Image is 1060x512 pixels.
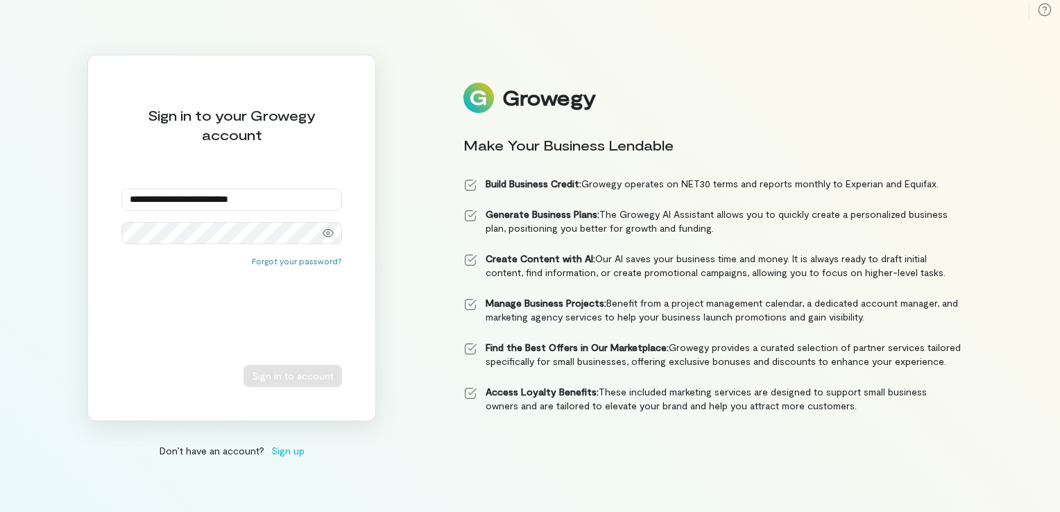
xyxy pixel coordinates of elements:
strong: Create Content with AI: [486,253,595,264]
button: Forgot your password? [252,255,342,266]
button: Sign in to account [243,365,342,387]
li: These included marketing services are designed to support small business owners and are tailored ... [463,385,961,413]
div: Make Your Business Lendable [463,135,961,155]
li: Growegy operates on NET30 terms and reports monthly to Experian and Equifax. [463,177,961,191]
div: Don’t have an account? [87,443,376,458]
li: The Growegy AI Assistant allows you to quickly create a personalized business plan, positioning y... [463,207,961,235]
li: Our AI saves your business time and money. It is always ready to draft initial content, find info... [463,252,961,280]
strong: Build Business Credit: [486,178,581,189]
strong: Generate Business Plans: [486,208,599,220]
strong: Access Loyalty Benefits: [486,386,599,398]
strong: Manage Business Projects: [486,297,606,309]
div: Growegy [502,86,595,110]
li: Benefit from a project management calendar, a dedicated account manager, and marketing agency ser... [463,296,961,324]
div: Sign in to your Growegy account [121,105,342,144]
span: Sign up [271,443,305,458]
li: Growegy provides a curated selection of partner services tailored specifically for small business... [463,341,961,368]
img: Logo [463,83,494,113]
strong: Find the Best Offers in Our Marketplace: [486,341,669,353]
